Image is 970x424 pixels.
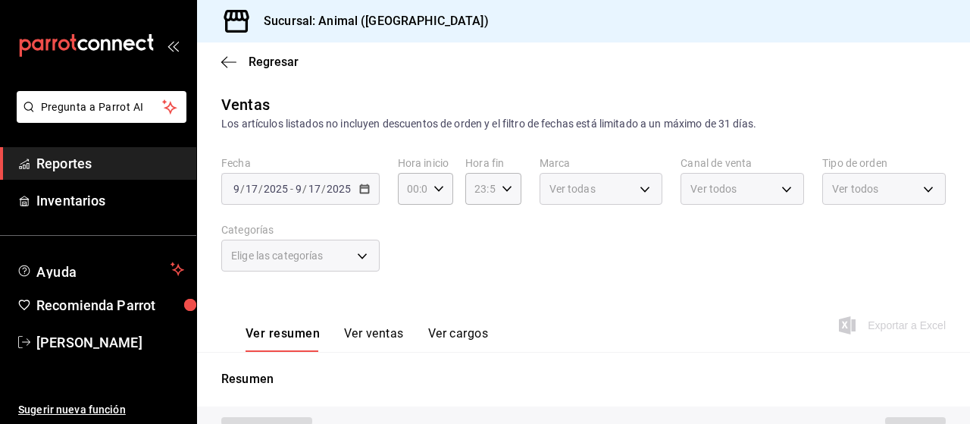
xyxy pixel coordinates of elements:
[263,183,289,195] input: ----
[221,116,946,132] div: Los artículos listados no incluyen descuentos de orden y el filtro de fechas está limitado a un m...
[398,158,453,168] label: Hora inicio
[36,295,184,316] span: Recomienda Parrot
[221,225,380,235] label: Categorías
[690,181,737,196] span: Ver todos
[233,183,240,195] input: --
[240,183,245,195] span: /
[832,181,878,196] span: Ver todos
[221,158,380,168] label: Fecha
[321,183,326,195] span: /
[249,55,299,69] span: Regresar
[302,183,307,195] span: /
[221,93,270,116] div: Ventas
[221,55,299,69] button: Regresar
[36,190,184,211] span: Inventarios
[18,402,184,418] span: Sugerir nueva función
[36,332,184,353] span: [PERSON_NAME]
[822,158,946,168] label: Tipo de orden
[41,99,163,115] span: Pregunta a Parrot AI
[549,181,596,196] span: Ver todas
[246,326,320,352] button: Ver resumen
[308,183,321,195] input: --
[246,326,488,352] div: navigation tabs
[221,370,946,388] p: Resumen
[252,12,489,30] h3: Sucursal: Animal ([GEOGRAPHIC_DATA])
[245,183,258,195] input: --
[326,183,352,195] input: ----
[36,153,184,174] span: Reportes
[344,326,404,352] button: Ver ventas
[11,110,186,126] a: Pregunta a Parrot AI
[681,158,804,168] label: Canal de venta
[428,326,489,352] button: Ver cargos
[36,260,164,278] span: Ayuda
[231,248,324,263] span: Elige las categorías
[290,183,293,195] span: -
[465,158,521,168] label: Hora fin
[167,39,179,52] button: open_drawer_menu
[295,183,302,195] input: --
[17,91,186,123] button: Pregunta a Parrot AI
[540,158,663,168] label: Marca
[258,183,263,195] span: /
